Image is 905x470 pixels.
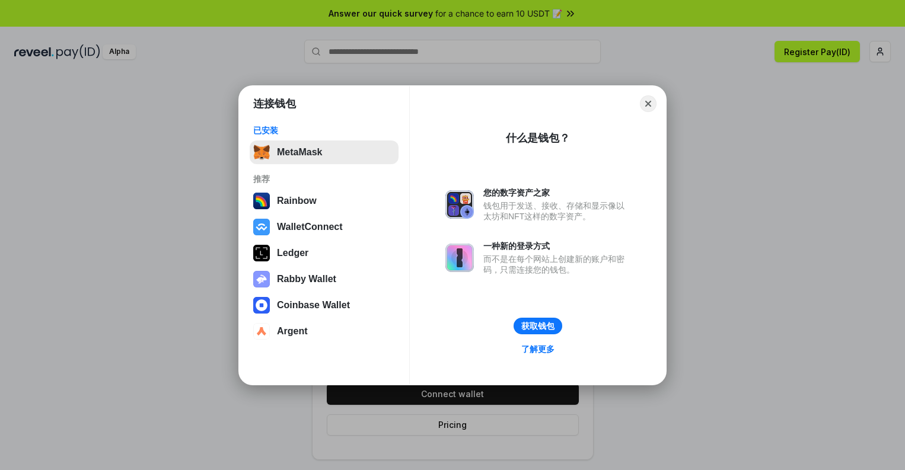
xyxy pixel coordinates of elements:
img: svg+xml,%3Csvg%20xmlns%3D%22http%3A%2F%2Fwww.w3.org%2F2000%2Fsvg%22%20fill%3D%22none%22%20viewBox... [445,190,474,219]
button: Coinbase Wallet [250,293,399,317]
a: 了解更多 [514,341,562,357]
img: svg+xml,%3Csvg%20width%3D%2228%22%20height%3D%2228%22%20viewBox%3D%220%200%2028%2028%22%20fill%3D... [253,297,270,314]
div: WalletConnect [277,222,343,232]
button: Argent [250,319,399,343]
button: 获取钱包 [514,318,562,334]
div: 已安装 [253,125,395,136]
div: MetaMask [277,147,322,158]
div: 您的数字资产之家 [483,187,630,198]
img: svg+xml,%3Csvg%20width%3D%2228%22%20height%3D%2228%22%20viewBox%3D%220%200%2028%2028%22%20fill%3D... [253,219,270,235]
div: 一种新的登录方式 [483,241,630,251]
h1: 连接钱包 [253,97,296,111]
button: WalletConnect [250,215,399,239]
button: Close [640,95,657,112]
div: Rainbow [277,196,317,206]
div: Coinbase Wallet [277,300,350,311]
button: Rainbow [250,189,399,213]
div: 钱包用于发送、接收、存储和显示像以太坊和NFT这样的数字资产。 [483,200,630,222]
div: 了解更多 [521,344,555,354]
button: Ledger [250,241,399,265]
div: Rabby Wallet [277,274,336,284]
img: svg+xml,%3Csvg%20width%3D%2228%22%20height%3D%2228%22%20viewBox%3D%220%200%2028%2028%22%20fill%3D... [253,323,270,340]
img: svg+xml,%3Csvg%20xmlns%3D%22http%3A%2F%2Fwww.w3.org%2F2000%2Fsvg%22%20width%3D%2228%22%20height%3... [253,245,270,261]
button: Rabby Wallet [250,267,399,291]
div: 而不是在每个网站上创建新的账户和密码，只需连接您的钱包。 [483,254,630,275]
img: svg+xml,%3Csvg%20xmlns%3D%22http%3A%2F%2Fwww.w3.org%2F2000%2Fsvg%22%20fill%3D%22none%22%20viewBox... [445,244,474,272]
div: Argent [277,326,308,337]
div: 什么是钱包？ [506,131,570,145]
div: 推荐 [253,174,395,184]
img: svg+xml,%3Csvg%20xmlns%3D%22http%3A%2F%2Fwww.w3.org%2F2000%2Fsvg%22%20fill%3D%22none%22%20viewBox... [253,271,270,287]
button: MetaMask [250,140,399,164]
img: svg+xml,%3Csvg%20width%3D%22120%22%20height%3D%22120%22%20viewBox%3D%220%200%20120%20120%22%20fil... [253,193,270,209]
div: 获取钱包 [521,321,555,331]
div: Ledger [277,248,308,258]
img: svg+xml,%3Csvg%20fill%3D%22none%22%20height%3D%2233%22%20viewBox%3D%220%200%2035%2033%22%20width%... [253,144,270,161]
